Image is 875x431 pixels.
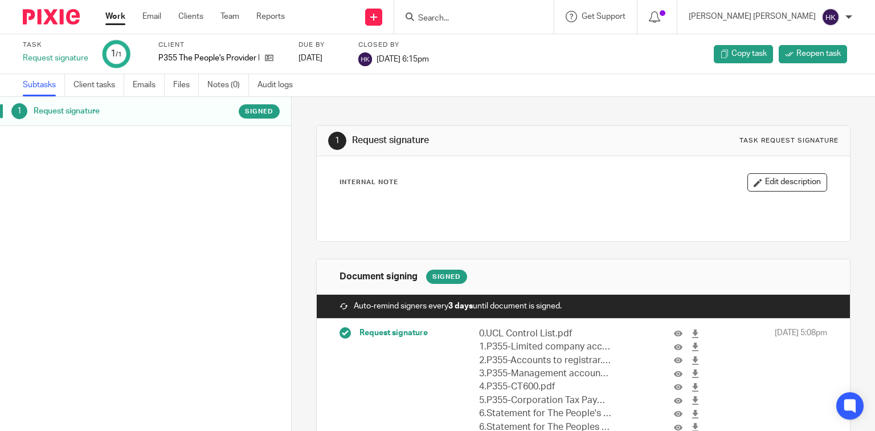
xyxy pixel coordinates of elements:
[116,51,122,58] small: /1
[479,367,611,380] p: 3.P355-Management accounts.PDF
[23,74,65,96] a: Subtasks
[779,45,847,63] a: Reopen task
[377,55,429,63] span: [DATE] 6:15pm
[245,107,273,116] span: Signed
[256,11,285,22] a: Reports
[207,74,249,96] a: Notes (0)
[582,13,625,21] span: Get Support
[479,407,611,420] p: 6.Statement for The People's Provider Ltd As At [DATE] (BML).pdf
[731,48,767,59] span: Copy task
[73,74,124,96] a: Client tasks
[714,45,773,63] a: Copy task
[340,271,418,283] h1: Document signing
[23,9,80,25] img: Pixie
[111,47,122,60] div: 1
[479,327,611,340] p: 0.UCL Control List.pdf
[328,132,346,150] div: 1
[352,135,607,147] h1: Request signature
[358,40,429,50] label: Closed by
[11,103,27,119] div: 1
[426,270,467,284] div: Signed
[354,300,562,312] span: Auto-remind signers every until document is signed.
[299,40,344,50] label: Due by
[173,74,199,96] a: Files
[133,74,165,96] a: Emails
[340,178,398,187] p: Internal Note
[448,302,473,310] strong: 3 days
[747,173,827,192] button: Edit description
[359,327,428,339] span: Request signature
[821,8,840,26] img: svg%3E
[739,136,839,145] div: Task request signature
[689,11,816,22] p: [PERSON_NAME] [PERSON_NAME]
[105,11,125,22] a: Work
[142,11,161,22] a: Email
[299,52,344,64] div: [DATE]
[479,394,611,407] p: 5.P355-Corporation Tax Payment Advice.pdf
[417,14,520,24] input: Search
[796,48,841,59] span: Reopen task
[158,52,259,64] p: P355 The People's Provider Ltd
[23,52,88,64] div: Request signature
[358,52,372,66] img: svg%3E
[479,380,611,393] p: 4.P355-CT600.pdf
[220,11,239,22] a: Team
[479,354,611,367] p: 2.P355-Accounts to registrar.PDF
[34,103,198,120] h1: Request signature
[23,40,88,50] label: Task
[257,74,301,96] a: Audit logs
[479,340,611,353] p: 1.P355-Limited company accounts.PDF
[158,40,284,50] label: Client
[178,11,203,22] a: Clients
